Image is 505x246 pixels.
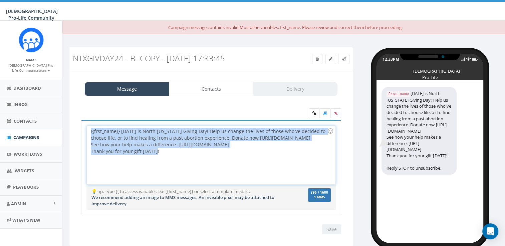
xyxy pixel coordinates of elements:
[8,62,54,73] a: [DEMOGRAPHIC_DATA] Pro-Life Communications
[15,168,34,174] span: Widgets
[13,184,39,190] span: Playbooks
[87,126,335,184] div: {{frst_name}} [DATE] is North [US_STATE] Giving Day! Help us change the lives of those who've dec...
[12,217,40,223] span: What's New
[413,68,447,71] div: [DEMOGRAPHIC_DATA] Pro-Life Community
[85,82,169,96] a: Message
[311,190,328,195] span: 396 / 1600
[320,108,331,118] label: Insert Template Text
[6,8,58,21] span: [DEMOGRAPHIC_DATA] Pro-Life Community
[342,56,346,62] span: Send Test Message
[382,87,457,174] div: [DATE] is North [US_STATE] Giving Day! Help us change the lives of those who've decided to choose...
[91,194,274,207] span: We recommend adding an image to MMS messages. An invisible pixel may be attached to improve deliv...
[13,101,28,107] span: Inbox
[26,58,36,62] small: Name
[13,134,39,140] span: Campaigns
[383,56,399,62] div: 12:33PM
[331,108,341,118] span: Attach your media
[387,91,410,97] code: frst_name
[482,223,498,239] div: Open Intercom Messenger
[169,82,253,96] a: Contacts
[14,151,42,157] span: Workflows
[329,56,332,62] span: Edit Campaign
[73,54,278,63] h3: NTXGivDay24 - B- Copy - [DATE] 17:33:45
[311,196,328,199] span: 1 MMS
[316,56,319,62] span: Delete Campaign
[13,85,41,91] span: Dashboard
[86,188,294,207] div: 💡Tip: Type {{ to access variables like {{first_name}} or select a template to start.
[8,63,54,73] small: [DEMOGRAPHIC_DATA] Pro-Life Communications
[19,27,44,52] img: Rally_Corp_Icon_1.png
[14,118,37,124] span: Contacts
[11,201,26,207] span: Admin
